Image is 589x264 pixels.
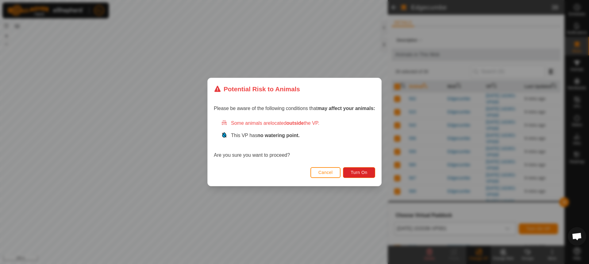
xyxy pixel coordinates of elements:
strong: no watering point. [257,133,300,138]
button: Cancel [310,167,341,178]
div: Are you sure you want to proceed? [214,120,375,159]
span: Please be aware of the following conditions that [214,106,375,111]
button: Turn On [343,167,375,178]
strong: may affect your animals: [318,106,375,111]
a: Open chat [568,227,586,246]
div: Some animals are [221,120,375,127]
span: Turn On [351,170,368,175]
strong: outside [287,120,304,126]
span: Cancel [318,170,333,175]
span: This VP has [231,133,300,138]
span: located the VP. [271,120,319,126]
div: Potential Risk to Animals [214,84,300,94]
